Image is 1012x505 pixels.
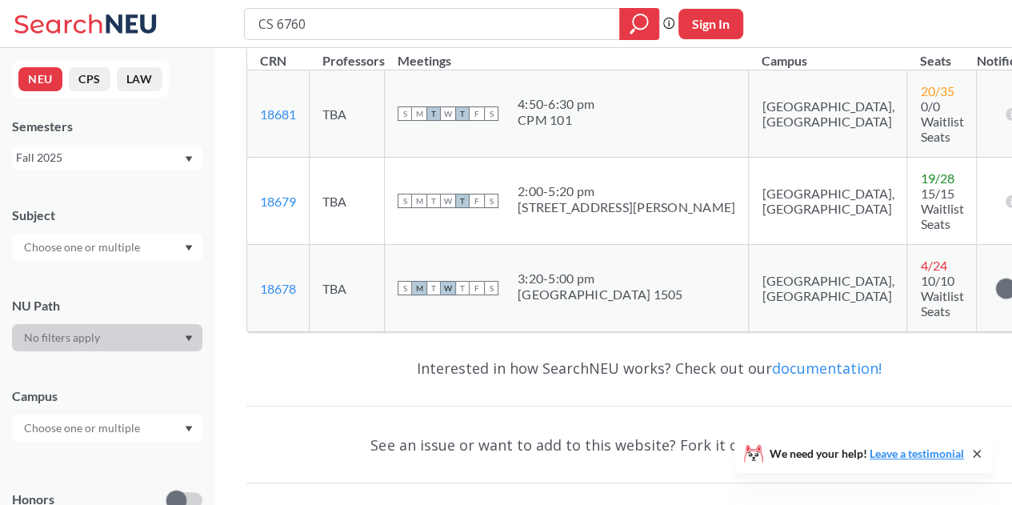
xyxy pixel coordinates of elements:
td: TBA [310,70,385,158]
span: 19 / 28 [920,170,954,186]
a: Leave a testimonial [870,447,964,460]
span: S [484,281,498,295]
span: T [455,281,470,295]
div: Semesters [12,118,202,135]
span: T [426,194,441,208]
svg: magnifying glass [630,13,649,35]
input: Choose one or multiple [16,238,150,257]
svg: Dropdown arrow [185,426,193,432]
span: S [484,194,498,208]
span: M [412,106,426,121]
span: S [484,106,498,121]
td: [GEOGRAPHIC_DATA], [GEOGRAPHIC_DATA] [749,245,907,332]
th: Professors [310,36,385,70]
div: [GEOGRAPHIC_DATA] 1505 [518,287,683,303]
button: Sign In [678,9,743,39]
span: 10/10 Waitlist Seats [920,273,963,319]
button: CPS [69,67,110,91]
div: Fall 2025Dropdown arrow [12,145,202,170]
svg: Dropdown arrow [185,156,193,162]
span: M [412,194,426,208]
span: T [426,281,441,295]
th: Campus [749,36,907,70]
button: LAW [117,67,162,91]
div: 3:20 - 5:00 pm [518,271,683,287]
span: S [398,106,412,121]
span: 15/15 Waitlist Seats [920,186,963,231]
input: Class, professor, course number, "phrase" [257,10,608,38]
span: M [412,281,426,295]
span: 4 / 24 [920,258,946,273]
span: T [455,106,470,121]
span: 20 / 35 [920,83,954,98]
span: W [441,194,455,208]
th: Seats [907,36,977,70]
span: We need your help! [770,448,964,459]
button: NEU [18,67,62,91]
span: S [398,281,412,295]
a: 18681 [260,106,296,122]
div: Fall 2025 [16,149,183,166]
span: S [398,194,412,208]
div: Dropdown arrow [12,234,202,261]
span: T [426,106,441,121]
span: W [441,106,455,121]
div: Subject [12,206,202,224]
td: TBA [310,245,385,332]
span: W [441,281,455,295]
div: 4:50 - 6:30 pm [518,96,594,112]
a: documentation! [771,359,881,378]
div: NU Path [12,297,202,315]
div: Campus [12,387,202,405]
div: [STREET_ADDRESS][PERSON_NAME] [518,199,735,215]
input: Choose one or multiple [16,419,150,438]
span: F [470,106,484,121]
a: 18678 [260,281,296,296]
td: [GEOGRAPHIC_DATA], [GEOGRAPHIC_DATA] [749,70,907,158]
span: T [455,194,470,208]
svg: Dropdown arrow [185,245,193,251]
td: [GEOGRAPHIC_DATA], [GEOGRAPHIC_DATA] [749,158,907,245]
div: magnifying glass [619,8,659,40]
td: TBA [310,158,385,245]
svg: Dropdown arrow [185,335,193,342]
th: Meetings [385,36,749,70]
div: Dropdown arrow [12,324,202,351]
div: Dropdown arrow [12,415,202,442]
div: CRN [260,52,286,70]
a: 18679 [260,194,296,209]
span: 0/0 Waitlist Seats [920,98,963,144]
span: F [470,194,484,208]
span: F [470,281,484,295]
div: CPM 101 [518,112,594,128]
div: 2:00 - 5:20 pm [518,183,735,199]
